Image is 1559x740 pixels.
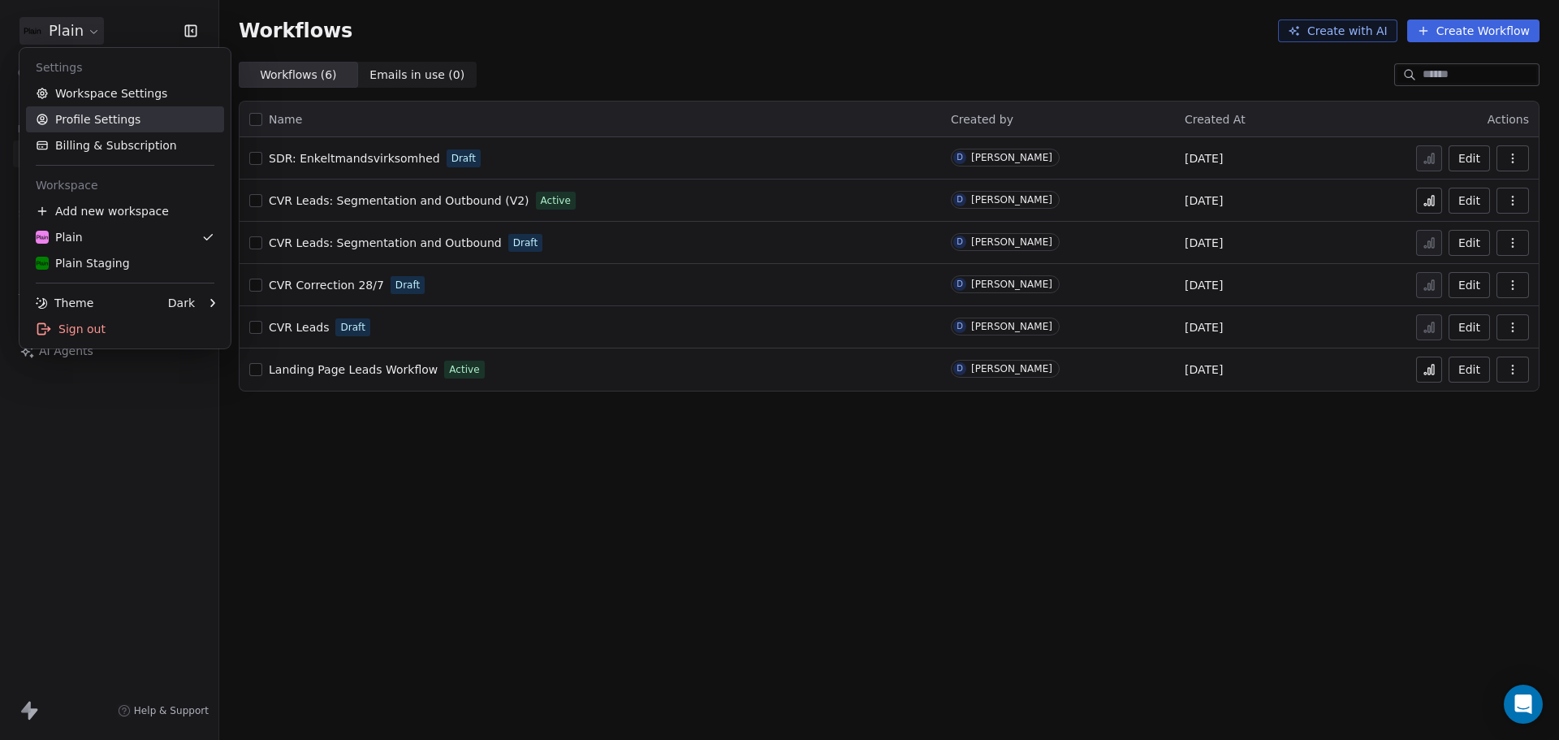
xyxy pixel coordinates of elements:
a: Billing & Subscription [26,132,224,158]
div: Add new workspace [26,198,224,224]
a: Workspace Settings [26,80,224,106]
div: Plain [36,229,83,245]
img: Plain-Logo-Tile.png [36,257,49,270]
div: Plain Staging [36,255,130,271]
img: Plain-Logo-Tile.png [36,231,49,244]
div: Dark [168,295,195,311]
div: Theme [36,295,93,311]
a: Profile Settings [26,106,224,132]
div: Workspace [26,172,224,198]
div: Sign out [26,316,224,342]
div: Settings [26,54,224,80]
